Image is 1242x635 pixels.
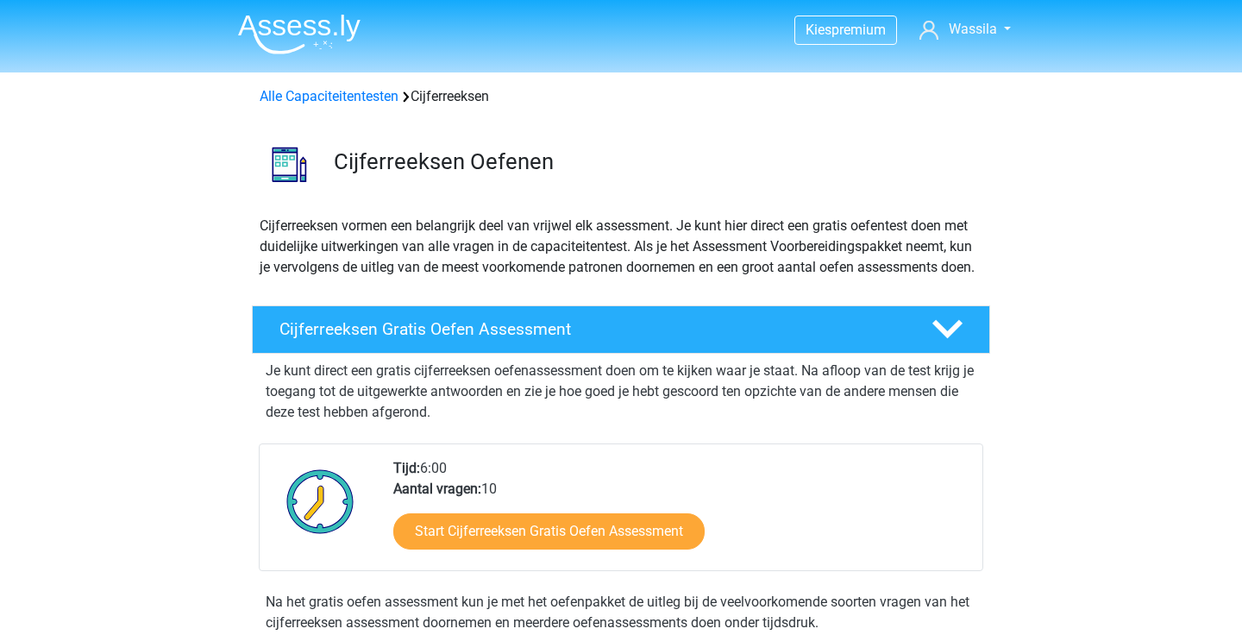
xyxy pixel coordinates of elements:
[949,21,997,37] span: Wassila
[913,19,1018,40] a: Wassila
[334,148,976,175] h3: Cijferreeksen Oefenen
[393,513,705,550] a: Start Cijferreeksen Gratis Oefen Assessment
[260,216,982,278] p: Cijferreeksen vormen een belangrijk deel van vrijwel elk assessment. Je kunt hier direct een grat...
[380,458,982,570] div: 6:00 10
[238,14,361,54] img: Assessly
[266,361,976,423] p: Je kunt direct een gratis cijferreeksen oefenassessment doen om te kijken waar je staat. Na afloo...
[806,22,831,38] span: Kies
[260,88,398,104] a: Alle Capaciteitentesten
[259,592,983,633] div: Na het gratis oefen assessment kun je met het oefenpakket de uitleg bij de veelvoorkomende soorte...
[393,460,420,476] b: Tijd:
[277,458,364,544] img: Klok
[245,305,997,354] a: Cijferreeksen Gratis Oefen Assessment
[279,319,904,339] h4: Cijferreeksen Gratis Oefen Assessment
[393,481,481,497] b: Aantal vragen:
[831,22,886,38] span: premium
[253,86,989,107] div: Cijferreeksen
[795,18,896,41] a: Kiespremium
[253,128,326,201] img: cijferreeksen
